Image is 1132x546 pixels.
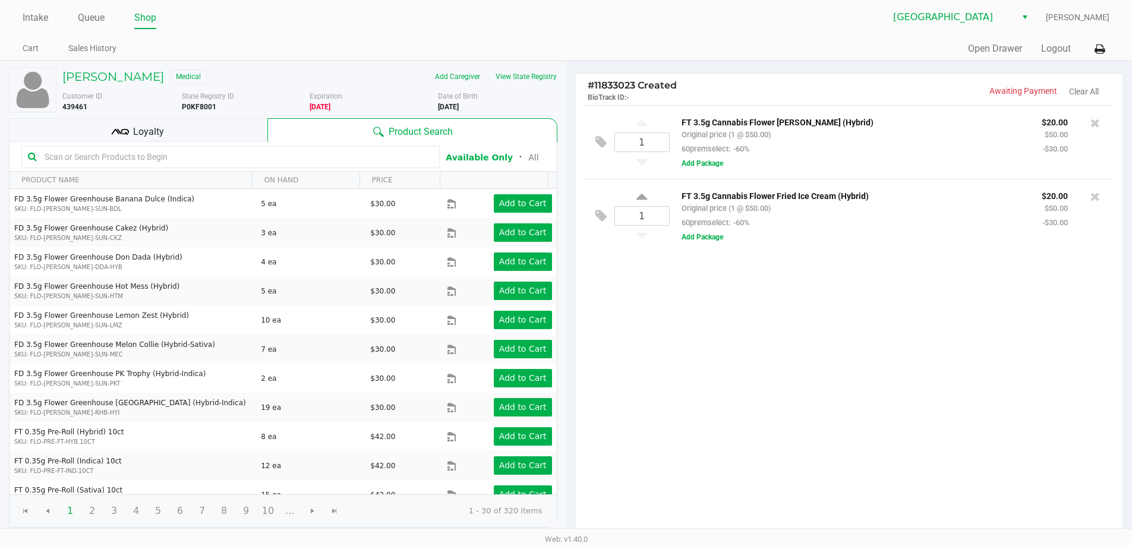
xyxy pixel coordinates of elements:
td: FD 3.5g Flower Greenhouse Banana Dulce (Indica) [10,189,256,218]
span: State Registry ID [182,92,234,100]
td: FT 0.35g Pre-Roll (Sativa) 10ct [10,480,256,509]
p: SKU: FLO-PRE-FT-IND.10CT [14,466,251,475]
span: Go to the first page [14,500,37,522]
span: $30.00 [370,345,395,354]
td: 15 ea [256,480,365,509]
span: ᛫ [513,152,528,163]
th: PRICE [360,172,440,189]
small: 60premselect: [682,144,749,153]
span: - [626,93,629,102]
span: $30.00 [370,403,395,412]
td: 8 ea [256,422,365,451]
p: Awaiting Payment [849,85,1057,97]
button: Add Package [682,158,723,169]
button: Add Caregiver [427,67,488,86]
button: Add to Cart [494,253,552,271]
td: FD 3.5g Flower Greenhouse Lemon Zest (Hybrid) [10,305,256,334]
td: 3 ea [256,218,365,247]
td: 7 ea [256,334,365,364]
app-button-loader: Add to Cart [499,286,547,295]
button: Add to Cart [494,369,552,387]
span: Go to the previous page [36,500,59,522]
span: Page 4 [125,500,147,522]
span: Page 9 [235,500,257,522]
app-button-loader: Add to Cart [499,373,547,383]
p: SKU: FLO-[PERSON_NAME]-DDA-HYB [14,263,251,272]
span: Page 6 [169,500,191,522]
button: Add to Cart [494,485,552,504]
span: Go to the last page [330,506,339,516]
span: -60% [730,144,749,153]
button: Add to Cart [494,194,552,213]
button: Select [1016,7,1033,28]
span: # [588,80,594,91]
small: $50.00 [1045,204,1068,213]
small: 60premselect: [682,218,749,227]
small: -$30.00 [1042,144,1068,153]
span: Page 11 [279,500,301,522]
td: FD 3.5g Flower Greenhouse Cakez (Hybrid) [10,218,256,247]
span: Web: v1.40.0 [545,535,588,544]
td: FD 3.5g Flower Greenhouse PK Trophy (Hybrid-Indica) [10,364,256,393]
span: Go to the next page [308,506,317,516]
span: $30.00 [370,229,395,237]
div: Data table [10,172,557,494]
p: SKU: FLO-[PERSON_NAME]-SUN-LMZ [14,321,251,330]
span: Page 7 [191,500,213,522]
th: PRODUCT NAME [10,172,251,189]
td: FT 0.35g Pre-Roll (Indica) 10ct [10,451,256,480]
span: Page 5 [147,500,169,522]
td: 4 ea [256,247,365,276]
a: Intake [23,10,48,26]
h5: [PERSON_NAME] [62,70,164,84]
button: View State Registry [488,67,557,86]
button: Clear All [1069,86,1099,98]
td: 5 ea [256,189,365,218]
p: $20.00 [1042,115,1068,127]
small: Original price (1 @ $50.00) [682,130,771,139]
span: 11833023 Created [588,80,677,91]
td: FD 3.5g Flower Greenhouse Hot Mess (Hybrid) [10,276,256,305]
p: SKU: FLO-[PERSON_NAME]-SUN-MEC [14,350,251,359]
button: Add Package [682,232,723,242]
span: Page 2 [81,500,103,522]
button: Open Drawer [968,42,1022,56]
p: SKU: FLO-[PERSON_NAME]-SUN-PKT [14,379,251,388]
button: Add to Cart [494,282,552,300]
a: Cart [23,41,39,56]
td: FD 3.5g Flower Greenhouse [GEOGRAPHIC_DATA] (Hybrid-Indica) [10,393,256,422]
span: $42.00 [370,491,395,499]
span: BioTrack ID: [588,93,626,102]
span: Page 8 [213,500,235,522]
button: Add to Cart [494,311,552,329]
app-button-loader: Add to Cart [499,315,547,324]
a: Sales History [68,41,116,56]
p: SKU: FLO-[PERSON_NAME]-SUN-CKZ [14,233,251,242]
td: 2 ea [256,364,365,393]
a: Shop [134,10,156,26]
app-button-loader: Add to Cart [499,431,547,441]
td: FD 3.5g Flower Greenhouse Melon Collie (Hybrid-Sativa) [10,334,256,364]
app-button-loader: Add to Cart [499,228,547,237]
span: Medical [170,70,207,84]
b: Medical card expired [310,103,330,111]
span: $42.00 [370,433,395,441]
app-button-loader: Add to Cart [499,402,547,412]
small: -$30.00 [1042,218,1068,227]
p: SKU: FLO-PRE-FT-HYB.10CT [14,437,251,446]
p: FT 3.5g Cannabis Flower Fried Ice Cream (Hybrid) [682,188,1024,201]
th: ON HAND [251,172,359,189]
button: Logout [1041,42,1071,56]
span: [PERSON_NAME] [1046,11,1109,24]
b: P0KF8001 [182,103,216,111]
span: $30.00 [370,374,395,383]
p: $20.00 [1042,188,1068,201]
span: Page 3 [103,500,125,522]
span: $42.00 [370,462,395,470]
app-button-loader: Add to Cart [499,490,547,499]
button: Add to Cart [494,456,552,475]
small: $50.00 [1045,130,1068,139]
kendo-pager-info: 1 - 30 of 320 items [355,505,543,517]
td: FT 0.35g Pre-Roll (Hybrid) 10ct [10,422,256,451]
p: SKU: FLO-[PERSON_NAME]-SUN-BDL [14,204,251,213]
